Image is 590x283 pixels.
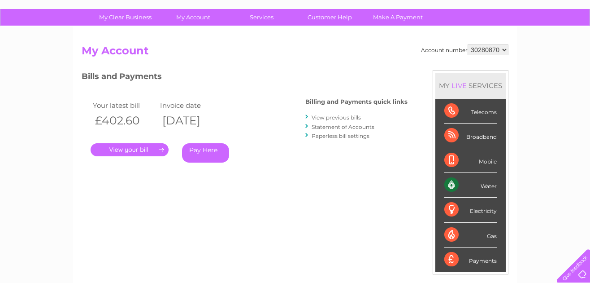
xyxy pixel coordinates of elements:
div: Broadband [444,124,497,148]
img: logo.png [21,23,66,51]
div: Gas [444,223,497,248]
a: Energy [455,38,474,45]
div: Clear Business is a trading name of Verastar Limited (registered in [GEOGRAPHIC_DATA] No. 3667643... [84,5,508,44]
a: Statement of Accounts [312,124,374,130]
h4: Billing and Payments quick links [305,98,408,105]
td: Invoice date [158,99,225,111]
a: Pay Here [182,143,229,163]
a: Water [432,38,449,45]
div: Electricity [444,198,497,222]
div: MY SERVICES [435,73,506,98]
div: Account number [421,44,508,55]
div: LIVE [450,81,469,90]
a: . [91,143,169,156]
a: Paperless bill settings [312,133,369,139]
div: Mobile [444,148,497,173]
a: Make A Payment [361,9,435,26]
a: Blog [512,38,525,45]
a: Telecoms [480,38,507,45]
a: View previous bills [312,114,361,121]
h2: My Account [82,44,508,62]
a: My Clear Business [88,9,162,26]
div: Telecoms [444,99,497,124]
div: Payments [444,248,497,272]
th: [DATE] [158,111,225,130]
a: 0333 014 3131 [421,4,483,16]
a: My Account [156,9,230,26]
h3: Bills and Payments [82,70,408,86]
a: Contact [530,38,552,45]
td: Your latest bill [91,99,158,111]
a: Customer Help [293,9,367,26]
th: £402.60 [91,111,158,130]
a: Log out [560,38,581,45]
div: Water [444,173,497,198]
a: Services [225,9,299,26]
